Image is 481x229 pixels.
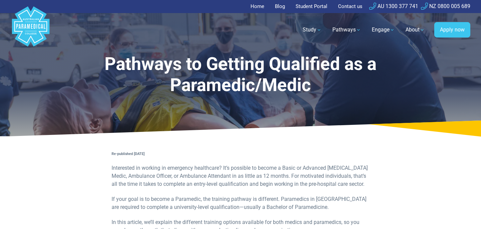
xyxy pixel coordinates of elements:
[112,152,145,156] strong: Re-published [DATE]
[369,3,418,9] a: AU 1300 377 741
[68,54,413,96] h1: Pathways to Getting Qualified as a Paramedic/Medic
[112,164,369,188] p: Interested in working in emergency healthcare? It’s possible to become a Basic or Advanced [MEDIC...
[299,20,326,39] a: Study
[112,195,369,211] p: If your goal is to become a Paramedic, the training pathway is different. Paramedics in [GEOGRAPH...
[402,20,429,39] a: About
[434,22,470,37] a: Apply now
[368,20,399,39] a: Engage
[421,3,470,9] a: NZ 0800 005 689
[328,20,365,39] a: Pathways
[11,13,51,47] a: Australian Paramedical College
